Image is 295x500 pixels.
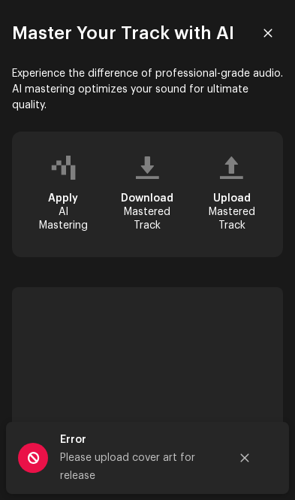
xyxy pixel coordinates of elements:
div: Error [60,431,218,449]
span: Apply [48,193,78,204]
span: Upload [213,193,251,204]
div: AI Mastering [36,192,90,233]
p: Experience the difference of professional-grade audio. AI mastering optimizes your sound for ulti... [12,66,283,114]
div: Mastered Track [205,192,259,233]
span: Master Your Track with AI [12,21,234,45]
div: Please upload cover art for release [60,449,218,485]
button: Close [230,443,260,473]
div: Mastered Track [120,192,174,233]
span: Download [121,193,173,204]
